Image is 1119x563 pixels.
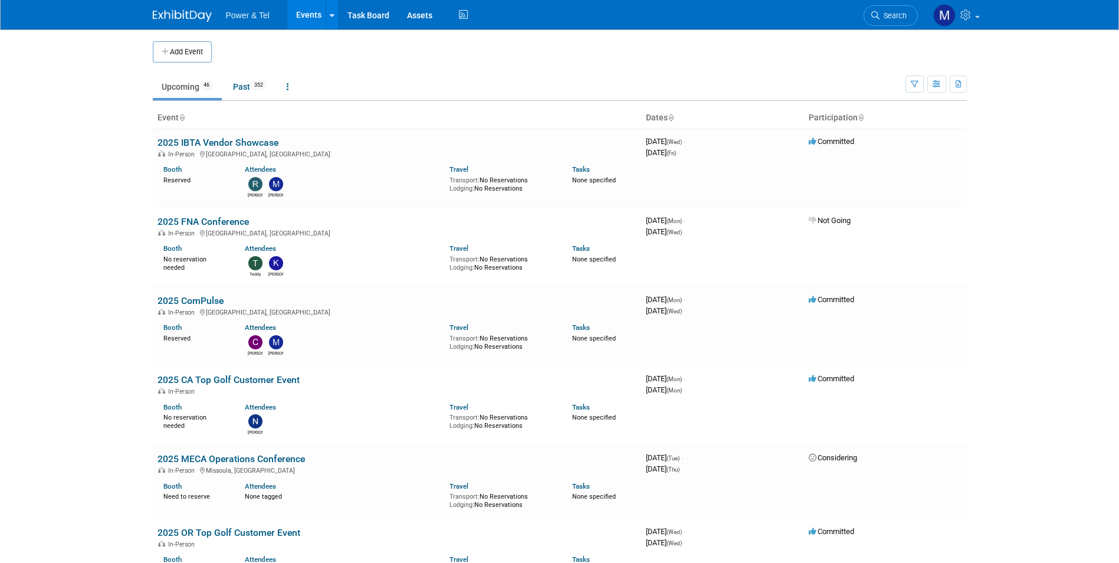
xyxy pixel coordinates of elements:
div: No reservation needed [163,253,228,271]
a: Booth [163,323,182,332]
span: Transport: [449,493,480,500]
span: (Mon) [667,297,682,303]
span: - [684,295,685,304]
span: (Thu) [667,466,680,473]
span: [DATE] [646,385,682,394]
img: Michael Mackeben [269,177,283,191]
span: Committed [809,295,854,304]
a: Past352 [224,76,275,98]
span: (Wed) [667,139,682,145]
a: Sort by Event Name [179,113,185,122]
div: No Reservations No Reservations [449,490,554,509]
span: Power & Tel [226,11,270,20]
span: - [684,374,685,383]
span: 352 [251,81,267,90]
div: Teddy Dye [248,270,262,277]
span: None specified [572,414,616,421]
a: Search [864,5,918,26]
a: Attendees [245,403,276,411]
a: Attendees [245,482,276,490]
div: No Reservations No Reservations [449,332,554,351]
span: (Wed) [667,529,682,535]
img: In-Person Event [158,541,165,546]
span: In-Person [168,230,198,237]
a: Upcoming46 [153,76,222,98]
a: 2025 FNA Conference [157,216,249,227]
a: Attendees [245,244,276,253]
a: Tasks [572,165,590,174]
a: 2025 ComPulse [157,295,224,306]
a: Sort by Participation Type [858,113,864,122]
div: No Reservations No Reservations [449,253,554,271]
span: [DATE] [646,148,676,157]
div: Ron Rafalzik [248,191,262,198]
span: Transport: [449,256,480,263]
span: In-Person [168,467,198,474]
a: Booth [163,482,182,490]
span: [DATE] [646,306,682,315]
span: [DATE] [646,538,682,547]
img: In-Person Event [158,388,165,394]
img: Ron Rafalzik [248,177,262,191]
a: Travel [449,403,468,411]
span: (Tue) [667,455,680,461]
a: Booth [163,244,182,253]
img: Teddy Dye [248,256,262,270]
span: In-Person [168,388,198,395]
img: Madalyn Bobbitt [933,4,956,27]
div: Need to reserve [163,490,228,501]
a: Tasks [572,403,590,411]
th: Event [153,108,641,128]
span: Transport: [449,176,480,184]
div: [GEOGRAPHIC_DATA], [GEOGRAPHIC_DATA] [157,149,636,158]
a: Travel [449,482,468,490]
span: Search [880,11,907,20]
span: [DATE] [646,464,680,473]
a: Tasks [572,244,590,253]
img: In-Person Event [158,467,165,473]
span: None specified [572,335,616,342]
span: (Mon) [667,387,682,394]
img: Nate Derbyshire [248,414,262,428]
div: Michael Mackeben [268,349,283,356]
div: [GEOGRAPHIC_DATA], [GEOGRAPHIC_DATA] [157,228,636,237]
span: (Fri) [667,150,676,156]
div: Chris Noora [248,349,262,356]
a: Travel [449,323,468,332]
span: None specified [572,256,616,263]
a: Travel [449,244,468,253]
img: In-Person Event [158,150,165,156]
div: [GEOGRAPHIC_DATA], [GEOGRAPHIC_DATA] [157,307,636,316]
img: Kevin Wilkes [269,256,283,270]
span: 46 [200,81,213,90]
span: Committed [809,527,854,536]
div: Reserved [163,174,228,185]
span: Not Going [809,216,851,225]
span: None specified [572,176,616,184]
span: [DATE] [646,374,685,383]
div: Michael Mackeben [268,191,283,198]
a: Attendees [245,323,276,332]
span: None specified [572,493,616,500]
span: - [684,137,685,146]
button: Add Event [153,41,212,63]
img: Michael Mackeben [269,335,283,349]
div: None tagged [245,490,441,501]
span: Lodging: [449,185,474,192]
img: In-Person Event [158,309,165,315]
span: (Mon) [667,376,682,382]
span: Transport: [449,335,480,342]
span: [DATE] [646,453,683,462]
div: Missoula, [GEOGRAPHIC_DATA] [157,465,636,474]
span: Committed [809,137,854,146]
a: 2025 OR Top Golf Customer Event [157,527,300,538]
span: In-Person [168,541,198,548]
div: No Reservations No Reservations [449,174,554,192]
a: 2025 MECA Operations Conference [157,453,305,464]
div: Kevin Wilkes [268,270,283,277]
a: Attendees [245,165,276,174]
div: No Reservations No Reservations [449,411,554,430]
span: Lodging: [449,264,474,271]
a: Tasks [572,482,590,490]
span: [DATE] [646,137,685,146]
